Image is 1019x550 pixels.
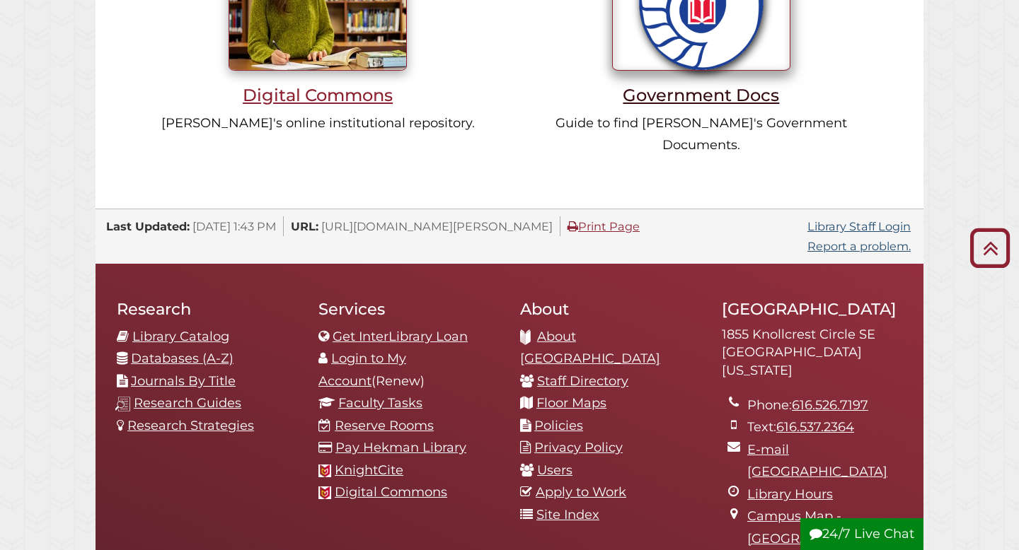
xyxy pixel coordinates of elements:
[520,299,701,319] h2: About
[335,484,447,500] a: Digital Commons
[722,299,902,319] h2: [GEOGRAPHIC_DATA]
[537,373,628,389] a: Staff Directory
[115,397,130,411] img: research-guides-icon-white_37x37.png
[335,462,403,478] a: KnightCite
[335,418,434,433] a: Reserve Rooms
[318,486,331,499] img: Calvin favicon logo
[536,484,626,500] a: Apply to Work
[534,440,623,455] a: Privacy Policy
[318,299,499,319] h2: Services
[747,486,833,502] a: Library Hours
[537,462,572,478] a: Users
[807,219,911,233] a: Library Staff Login
[106,219,190,233] span: Last Updated:
[530,85,873,105] h3: Government Docs
[747,442,887,480] a: E-mail [GEOGRAPHIC_DATA]
[146,85,489,105] h3: Digital Commons
[146,6,489,105] a: Digital Commons
[536,395,606,411] a: Floor Maps
[747,394,902,417] li: Phone:
[534,418,583,433] a: Policies
[776,419,854,435] a: 616.537.2364
[131,373,236,389] a: Journals By Title
[530,112,873,157] p: Guide to find [PERSON_NAME]'s Government Documents.
[747,508,887,546] a: Campus Map - [GEOGRAPHIC_DATA]
[291,219,318,233] span: URL:
[335,440,466,455] a: Pay Hekman Library
[321,219,553,233] span: [URL][DOMAIN_NAME][PERSON_NAME]
[536,507,599,522] a: Site Index
[338,395,422,411] a: Faculty Tasks
[117,299,297,319] h2: Research
[807,239,911,253] a: Report a problem.
[792,397,868,413] a: 616.526.7197
[127,418,254,433] a: Research Strategies
[318,348,499,392] li: (Renew)
[318,464,331,477] img: Calvin favicon logo
[333,329,468,344] a: Get InterLibrary Loan
[132,329,229,344] a: Library Catalog
[747,416,902,439] li: Text:
[722,326,902,380] address: 1855 Knollcrest Circle SE [GEOGRAPHIC_DATA][US_STATE]
[134,395,241,411] a: Research Guides
[568,221,578,232] i: Print Page
[530,6,873,105] a: Government Docs
[192,219,276,233] span: [DATE] 1:43 PM
[568,219,640,233] a: Print Page
[318,351,406,389] a: Login to My Account
[146,112,489,135] p: [PERSON_NAME]'s online institutional repository.
[131,351,234,366] a: Databases (A-Z)
[965,236,1015,259] a: Back to Top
